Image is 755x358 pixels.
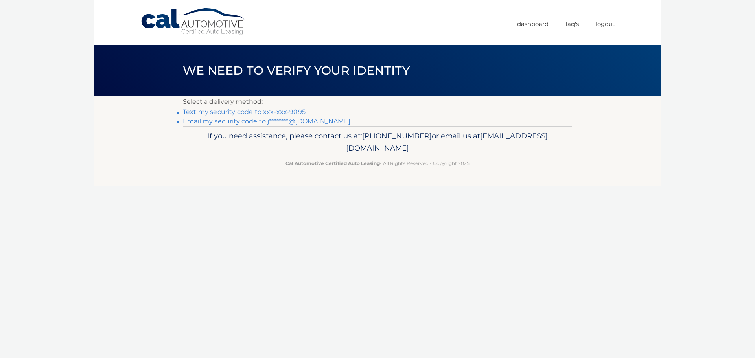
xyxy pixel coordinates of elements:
strong: Cal Automotive Certified Auto Leasing [285,160,380,166]
a: Dashboard [517,17,549,30]
span: We need to verify your identity [183,63,410,78]
a: Text my security code to xxx-xxx-9095 [183,108,306,116]
a: Email my security code to j********@[DOMAIN_NAME] [183,117,350,125]
p: - All Rights Reserved - Copyright 2025 [188,159,567,167]
span: [PHONE_NUMBER] [362,131,432,140]
p: If you need assistance, please contact us at: or email us at [188,130,567,155]
p: Select a delivery method: [183,96,572,107]
a: Logout [596,17,615,30]
a: FAQ's [565,17,579,30]
a: Cal Automotive [140,8,247,36]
